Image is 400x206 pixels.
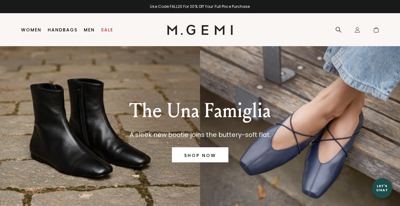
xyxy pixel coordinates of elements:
a: SHOP NOW [172,147,228,162]
a: Handbags [48,27,77,32]
p: The Una Famiglia [129,100,271,122]
a: Women [21,27,41,32]
a: Men [84,27,95,32]
div: Let's Chat [372,184,392,192]
img: M.Gemi [167,25,233,35]
p: A sleek new bootie joins the buttery-soft flat. [129,130,271,140]
a: Sale [101,27,113,32]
